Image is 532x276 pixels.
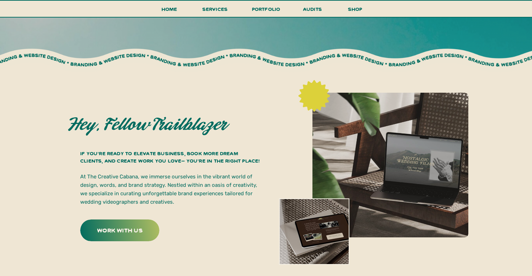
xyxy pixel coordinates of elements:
a: Home [158,5,180,18]
h2: Hey, fellow trailblazer [68,116,260,134]
h3: If you’re ready to elevate business, book more dream clients, and create work you love– you’re in... [80,150,261,166]
p: At The Creative Cabana, we immerse ourselves in the vibrant world of design, words, and brand str... [80,172,260,206]
a: shop [338,5,372,17]
a: audits [302,5,323,17]
a: portfolio [249,5,283,18]
span: services [202,6,228,12]
a: work with us [80,225,160,236]
a: services [200,5,230,18]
